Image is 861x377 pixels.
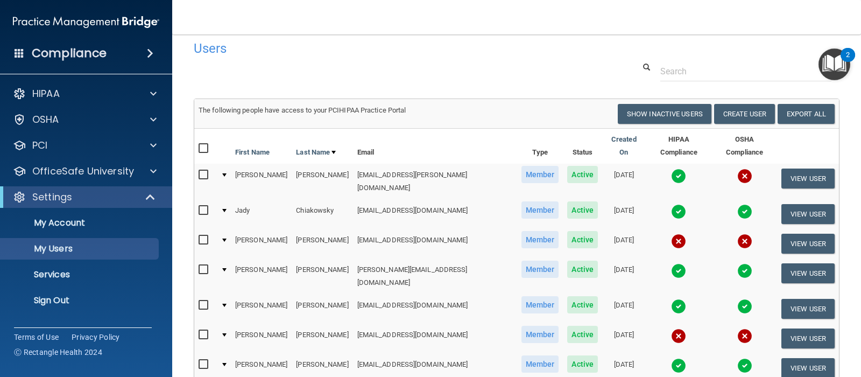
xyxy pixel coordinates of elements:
p: Services [7,269,154,280]
td: [PERSON_NAME] [231,229,292,259]
iframe: Drift Widget Chat Controller [675,321,848,364]
a: Export All [778,104,835,124]
td: [EMAIL_ADDRESS][DOMAIN_NAME] [353,324,517,353]
a: Privacy Policy [72,332,120,343]
span: Active [567,166,598,183]
img: tick.e7d51cea.svg [737,299,752,314]
img: cross.ca9f0e7f.svg [671,329,686,344]
td: [PERSON_NAME] [292,294,352,324]
td: [PERSON_NAME] [231,259,292,294]
th: HIPAA Compliance [646,129,712,164]
span: Ⓒ Rectangle Health 2024 [14,347,102,358]
td: [DATE] [602,294,646,324]
span: Active [567,355,598,373]
td: [DATE] [602,229,646,259]
span: Member [521,296,559,313]
a: Created On [606,133,641,159]
button: View User [781,299,835,319]
a: Settings [13,191,156,204]
span: Active [567,296,598,313]
a: Last Name [296,146,336,159]
a: Terms of Use [14,332,59,343]
p: Sign Out [7,295,154,306]
img: tick.e7d51cea.svg [671,263,686,278]
p: PCI [32,139,47,152]
button: View User [781,204,835,224]
td: [DATE] [602,259,646,294]
td: [EMAIL_ADDRESS][DOMAIN_NAME] [353,294,517,324]
p: My Account [7,218,154,228]
span: Member [521,201,559,219]
img: tick.e7d51cea.svg [671,299,686,314]
p: Settings [32,191,72,204]
span: Active [567,201,598,219]
a: First Name [235,146,270,159]
th: OSHA Compliance [712,129,777,164]
button: View User [781,169,835,188]
img: tick.e7d51cea.svg [737,358,752,373]
td: [PERSON_NAME] [231,324,292,353]
a: PCI [13,139,157,152]
h4: Compliance [32,46,107,61]
img: cross.ca9f0e7f.svg [737,234,752,249]
span: Active [567,326,598,343]
span: Member [521,166,559,183]
span: Member [521,355,559,373]
a: OSHA [13,113,157,126]
a: HIPAA [13,87,157,100]
button: View User [781,263,835,283]
td: [PERSON_NAME] [292,164,352,199]
button: Create User [714,104,775,124]
button: View User [781,234,835,254]
span: Member [521,261,559,278]
td: [PERSON_NAME][EMAIL_ADDRESS][DOMAIN_NAME] [353,259,517,294]
p: OSHA [32,113,59,126]
span: Member [521,231,559,248]
td: [DATE] [602,199,646,229]
p: OfficeSafe University [32,165,134,178]
h4: Users [194,41,564,55]
input: Search [660,61,831,81]
div: 2 [846,55,850,69]
img: tick.e7d51cea.svg [737,263,752,278]
td: [PERSON_NAME] [231,164,292,199]
p: HIPAA [32,87,60,100]
a: OfficeSafe University [13,165,157,178]
button: Open Resource Center, 2 new notifications [818,48,850,80]
td: [PERSON_NAME] [292,259,352,294]
th: Status [563,129,602,164]
td: [PERSON_NAME] [292,324,352,353]
th: Type [517,129,563,164]
span: Active [567,261,598,278]
td: [EMAIL_ADDRESS][DOMAIN_NAME] [353,229,517,259]
img: cross.ca9f0e7f.svg [737,169,752,184]
button: Show Inactive Users [618,104,711,124]
img: tick.e7d51cea.svg [737,204,752,219]
td: [DATE] [602,324,646,353]
td: [PERSON_NAME] [292,229,352,259]
p: My Users [7,243,154,254]
td: [EMAIL_ADDRESS][DOMAIN_NAME] [353,199,517,229]
span: Active [567,231,598,248]
td: [DATE] [602,164,646,199]
img: PMB logo [13,11,159,33]
span: Member [521,326,559,343]
span: The following people have access to your PCIHIPAA Practice Portal [199,106,406,114]
td: Chiakowsky [292,199,352,229]
img: tick.e7d51cea.svg [671,204,686,219]
td: [EMAIL_ADDRESS][PERSON_NAME][DOMAIN_NAME] [353,164,517,199]
td: Jady [231,199,292,229]
img: tick.e7d51cea.svg [671,169,686,184]
td: [PERSON_NAME] [231,294,292,324]
th: Email [353,129,517,164]
img: tick.e7d51cea.svg [671,358,686,373]
img: cross.ca9f0e7f.svg [671,234,686,249]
